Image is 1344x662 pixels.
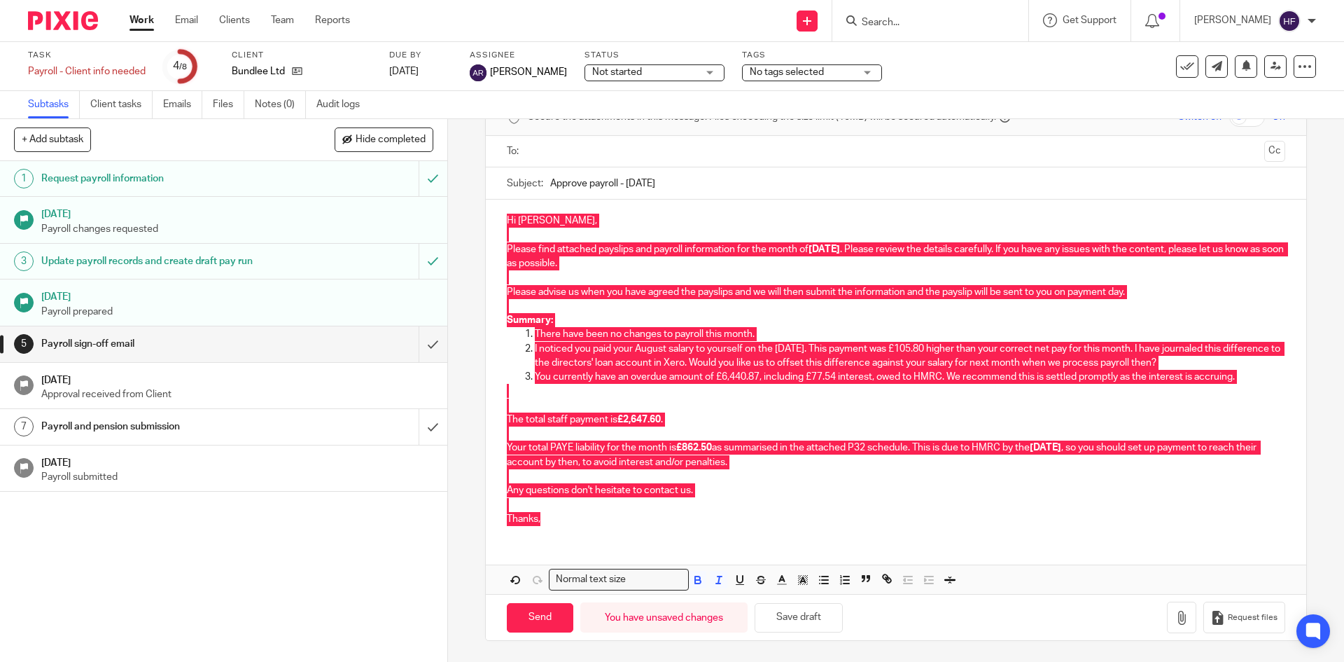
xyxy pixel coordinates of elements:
[41,470,433,484] p: Payroll submitted
[356,135,426,146] span: Hide completed
[584,50,724,61] label: Status
[1030,443,1061,453] strong: [DATE]
[1203,602,1284,633] button: Request files
[535,370,1284,384] p: You currently have an overdue amount of £6,440.87, including £77.54 interest, owed to HMRC. We re...
[1228,612,1277,623] span: Request files
[490,65,567,79] span: [PERSON_NAME]
[41,333,283,354] h1: Payroll sign-off email
[507,285,1284,299] p: Please advise us when you have agreed the payslips and we will then submit the information and th...
[41,305,433,319] p: Payroll prepared
[1278,10,1301,32] img: svg%3E
[507,144,522,158] label: To:
[28,50,146,61] label: Task
[470,50,567,61] label: Assignee
[129,13,154,27] a: Work
[232,64,285,78] p: Bundlee Ltd
[179,63,187,71] small: /8
[41,453,433,470] h1: [DATE]
[630,572,680,587] input: Search for option
[552,572,629,587] span: Normal text size
[90,91,153,118] a: Client tasks
[28,11,98,30] img: Pixie
[470,64,486,81] img: svg%3E
[617,415,661,425] strong: £2,647.60
[14,127,91,151] button: + Add subtask
[1264,141,1285,162] button: Cc
[507,603,573,633] input: Send
[41,251,283,272] h1: Update payroll records and create draft pay run
[580,602,748,633] div: You have unsaved changes
[507,384,1284,469] p: The total staff payment is . Your total PAYE liability for the month is as summarised in the atta...
[163,91,202,118] a: Emails
[14,251,34,271] div: 3
[41,168,283,189] h1: Request payroll information
[676,443,712,453] strong: £862.50
[755,603,843,633] button: Save draft
[41,370,433,387] h1: [DATE]
[14,169,34,188] div: 1
[507,214,1284,270] p: Hi [PERSON_NAME], Please find attached payslips and payroll information for the month of . Please...
[316,91,370,118] a: Audit logs
[255,91,306,118] a: Notes (0)
[14,334,34,354] div: 5
[41,287,433,304] h1: [DATE]
[232,50,372,61] label: Client
[535,327,1284,341] p: There have been no changes to payroll this month.
[507,498,1284,527] p: Thanks,
[389,67,419,76] span: [DATE]
[750,67,824,77] span: No tags selected
[507,177,543,191] label: Subject:
[213,91,244,118] a: Files
[28,64,146,78] div: Payroll - Client info needed
[808,244,840,254] strong: [DATE]
[507,469,1284,498] p: Any questions don't hesitate to contact us.
[535,342,1284,371] p: I noticed you paid your August salary to yourself on the [DATE]. This payment was £105.80 higher ...
[14,417,34,436] div: 7
[41,222,433,236] p: Payroll changes requested
[175,13,198,27] a: Email
[28,91,80,118] a: Subtasks
[592,67,642,77] span: Not started
[335,127,433,151] button: Hide completed
[549,569,689,591] div: Search for option
[507,315,553,325] strong: Summary:
[173,58,187,74] div: 4
[41,416,283,437] h1: Payroll and pension submission
[219,13,250,27] a: Clients
[271,13,294,27] a: Team
[389,50,452,61] label: Due by
[315,13,350,27] a: Reports
[41,204,433,221] h1: [DATE]
[41,387,433,401] p: Approval received from Client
